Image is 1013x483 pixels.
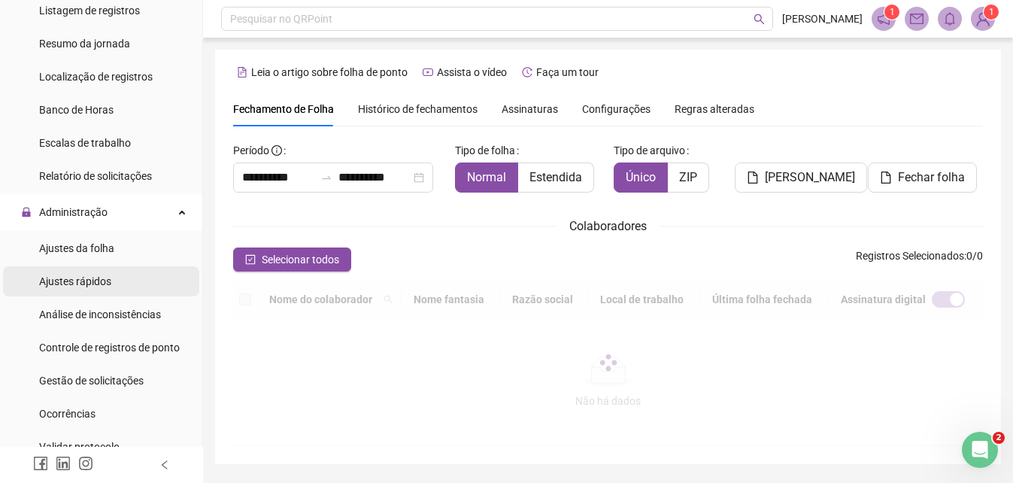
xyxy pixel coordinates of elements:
[536,66,599,78] span: Faça um tour
[502,104,558,114] span: Assinaturas
[78,456,93,471] span: instagram
[675,104,754,114] span: Regras alteradas
[943,12,957,26] span: bell
[877,12,890,26] span: notification
[910,12,924,26] span: mail
[455,142,515,159] span: Tipo de folha
[39,275,111,287] span: Ajustes rápidos
[39,441,120,453] span: Validar protocolo
[39,5,140,17] span: Listagem de registros
[233,144,269,156] span: Período
[358,103,478,115] span: Histórico de fechamentos
[437,66,507,78] span: Assista o vídeo
[614,142,685,159] span: Tipo de arquivo
[868,163,977,193] button: Fechar folha
[56,456,71,471] span: linkedin
[39,71,153,83] span: Localização de registros
[39,375,144,387] span: Gestão de solicitações
[735,163,867,193] button: [PERSON_NAME]
[856,250,964,262] span: Registros Selecionados
[423,67,433,77] span: youtube
[21,207,32,217] span: lock
[626,170,656,184] span: Único
[262,251,339,268] span: Selecionar todos
[237,67,247,77] span: file-text
[39,104,114,116] span: Banco de Horas
[522,67,532,77] span: history
[245,254,256,265] span: check-square
[972,8,994,30] img: 86882
[582,104,651,114] span: Configurações
[984,5,999,20] sup: Atualize o seu contato no menu Meus Dados
[747,172,759,184] span: file
[39,206,108,218] span: Administração
[33,456,48,471] span: facebook
[754,14,765,25] span: search
[884,5,899,20] sup: 1
[679,170,697,184] span: ZIP
[233,103,334,115] span: Fechamento de Folha
[39,308,161,320] span: Análise de inconsistências
[233,248,351,272] button: Selecionar todos
[765,169,855,187] span: [PERSON_NAME]
[39,342,180,354] span: Controle de registros de ponto
[159,460,170,470] span: left
[898,169,965,187] span: Fechar folha
[39,137,131,149] span: Escalas de trabalho
[569,219,647,233] span: Colaboradores
[39,38,130,50] span: Resumo da jornada
[39,408,96,420] span: Ocorrências
[782,11,863,27] span: [PERSON_NAME]
[856,248,983,272] span: : 0 / 0
[39,170,152,182] span: Relatório de solicitações
[39,242,114,254] span: Ajustes da folha
[271,145,282,156] span: info-circle
[880,172,892,184] span: file
[529,170,582,184] span: Estendida
[251,66,408,78] span: Leia o artigo sobre folha de ponto
[890,7,895,17] span: 1
[467,170,506,184] span: Normal
[320,172,332,184] span: to
[993,432,1005,444] span: 2
[989,7,994,17] span: 1
[320,172,332,184] span: swap-right
[962,432,998,468] iframe: Intercom live chat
